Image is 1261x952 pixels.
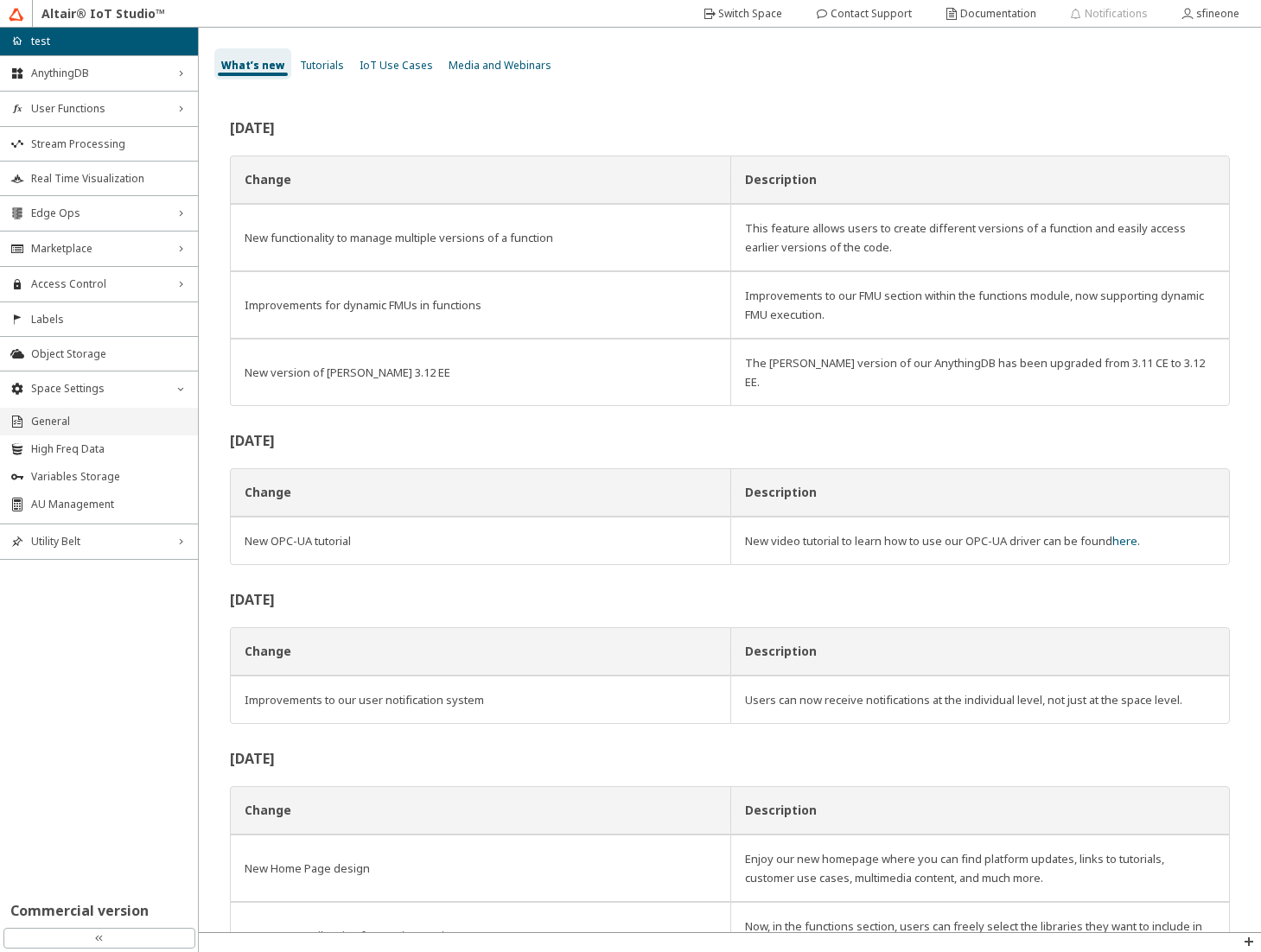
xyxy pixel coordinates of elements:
span: What’s new [221,58,284,73]
th: Change [230,155,730,204]
span: User Functions [31,102,167,116]
span: Access Control [31,277,167,291]
span: AU Management [31,498,188,511]
div: Enjoy our new homepage where you can find platform updates, links to tutorials, customer use case... [745,849,1216,887]
div: Improvements to our FMU section within the functions module, now supporting dynamic FMU execution. [745,286,1216,324]
span: IoT Use Cases [360,58,433,73]
span: Object Storage [31,347,188,361]
span: High Freq Data [31,442,188,456]
h2: [DATE] [230,121,1230,135]
div: Improvements for dynamic FMUs in functions [245,295,716,314]
th: Change [230,627,730,676]
span: Variables Storage [31,470,188,484]
span: Tutorials [300,58,344,73]
th: Change [230,786,730,835]
div: Improvements to our user notification system [245,690,716,709]
th: Description [730,468,1231,517]
div: New Custom Libraries feature in Functions [245,926,716,945]
span: Edge Ops [31,206,167,220]
span: General [31,415,188,428]
a: here [1112,533,1137,549]
span: Space Settings [31,382,167,396]
th: Description [730,155,1231,204]
h2: [DATE] [230,752,1230,765]
div: Users can now receive notifications at the individual level, not just at the space level. [745,690,1216,709]
div: New OPC-UA tutorial [245,531,716,550]
div: New Home Page design [245,859,716,878]
div: The [PERSON_NAME] version of our AnythingDB has been upgraded from 3.11 CE to 3.12 EE. [745,353,1216,391]
div: New functionality to manage multiple versions of a function [245,228,716,247]
span: Utility Belt [31,535,167,549]
span: AnythingDB [31,67,167,80]
h2: [DATE] [230,434,1230,447]
div: New version of [PERSON_NAME] 3.12 EE [245,363,716,382]
th: Description [730,786,1231,835]
div: New video tutorial to learn how to use our OPC-UA driver can be found . [745,531,1216,550]
div: This feature allows users to create different versions of a function and easily access earlier ve... [745,219,1216,257]
span: Labels [31,313,188,327]
span: Marketplace [31,242,167,256]
span: Stream Processing [31,137,188,151]
th: Change [230,468,730,517]
th: Description [730,627,1231,676]
h2: [DATE] [230,593,1230,606]
span: Media and Webinars [449,58,551,73]
p: test [31,34,50,48]
span: Real Time Visualization [31,172,188,186]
